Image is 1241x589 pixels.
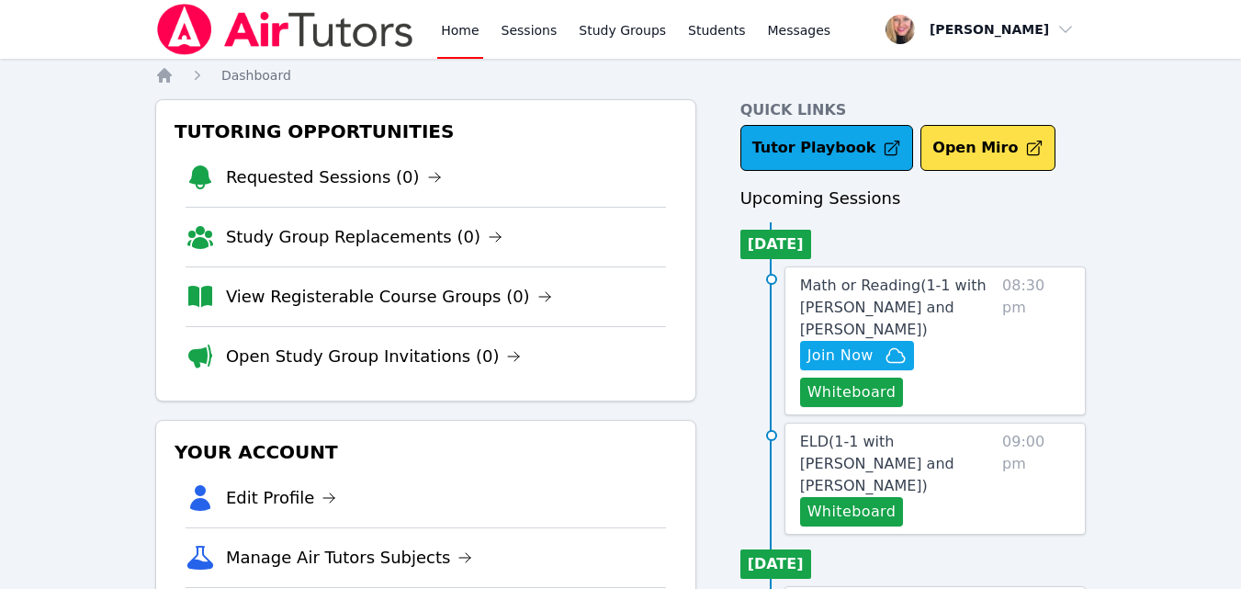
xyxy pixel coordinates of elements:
a: View Registerable Course Groups (0) [226,284,552,310]
button: Whiteboard [800,497,904,527]
a: Requested Sessions (0) [226,164,442,190]
nav: Breadcrumb [155,66,1086,85]
a: ELD(1-1 with [PERSON_NAME] and [PERSON_NAME]) [800,431,995,497]
a: Math or Reading(1-1 with [PERSON_NAME] and [PERSON_NAME]) [800,275,995,341]
a: Open Study Group Invitations (0) [226,344,522,369]
h3: Upcoming Sessions [740,186,1087,211]
h4: Quick Links [740,99,1087,121]
li: [DATE] [740,549,811,579]
a: Manage Air Tutors Subjects [226,545,473,571]
span: Messages [768,21,831,40]
a: Study Group Replacements (0) [226,224,502,250]
a: Tutor Playbook [740,125,914,171]
a: Dashboard [221,66,291,85]
li: [DATE] [740,230,811,259]
span: Dashboard [221,68,291,83]
button: Open Miro [920,125,1055,171]
span: Math or Reading ( 1-1 with [PERSON_NAME] and [PERSON_NAME] ) [800,277,987,338]
span: 08:30 pm [1002,275,1070,407]
button: Whiteboard [800,378,904,407]
span: 09:00 pm [1002,431,1070,527]
a: Edit Profile [226,485,337,511]
h3: Tutoring Opportunities [171,115,681,148]
span: ELD ( 1-1 with [PERSON_NAME] and [PERSON_NAME] ) [800,433,954,494]
span: Join Now [807,345,874,367]
button: Join Now [800,341,914,370]
h3: Your Account [171,436,681,469]
img: Air Tutors [155,4,415,55]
